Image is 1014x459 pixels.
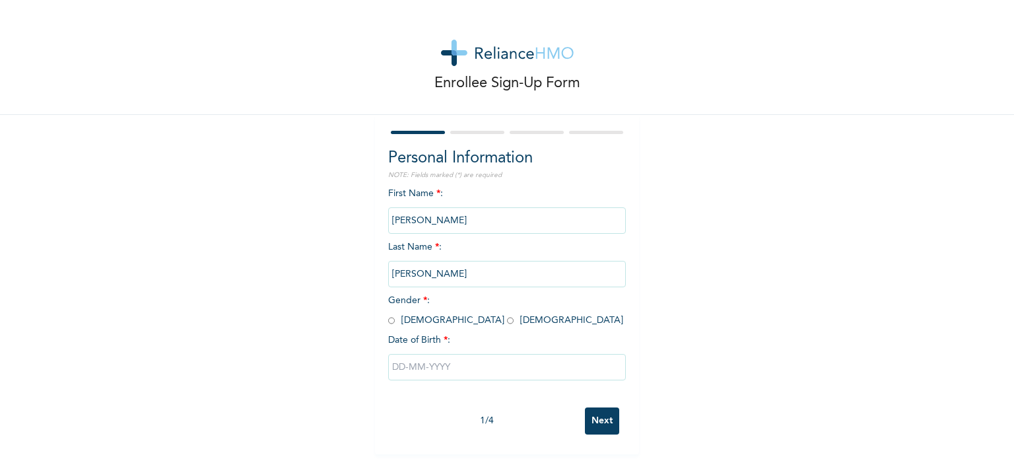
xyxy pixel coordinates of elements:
img: logo [441,40,574,66]
input: Next [585,407,619,435]
span: Last Name : [388,242,626,279]
span: Gender : [DEMOGRAPHIC_DATA] [DEMOGRAPHIC_DATA] [388,296,623,325]
input: Enter your first name [388,207,626,234]
span: First Name : [388,189,626,225]
p: NOTE: Fields marked (*) are required [388,170,626,180]
span: Date of Birth : [388,334,450,347]
p: Enrollee Sign-Up Form [434,73,580,94]
div: 1 / 4 [388,414,585,428]
input: Enter your last name [388,261,626,287]
h2: Personal Information [388,147,626,170]
input: DD-MM-YYYY [388,354,626,380]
